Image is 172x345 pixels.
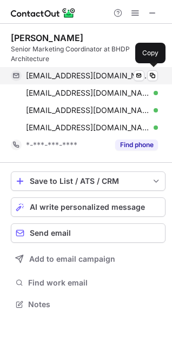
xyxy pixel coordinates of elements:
[11,297,166,312] button: Notes
[11,249,166,269] button: Add to email campaign
[11,32,83,43] div: [PERSON_NAME]
[11,44,166,64] div: Senior Marketing Coordinator at BHDP Architecture
[30,203,145,211] span: AI write personalized message
[28,300,161,309] span: Notes
[26,105,150,115] span: [EMAIL_ADDRESS][DOMAIN_NAME]
[30,177,147,185] div: Save to List / ATS / CRM
[11,275,166,290] button: Find work email
[30,229,71,237] span: Send email
[115,140,158,150] button: Reveal Button
[11,223,166,243] button: Send email
[11,6,76,19] img: ContactOut v5.3.10
[26,88,150,98] span: [EMAIL_ADDRESS][DOMAIN_NAME]
[26,123,150,132] span: [EMAIL_ADDRESS][DOMAIN_NAME]
[11,171,166,191] button: save-profile-one-click
[28,278,161,288] span: Find work email
[29,255,115,263] span: Add to email campaign
[11,197,166,217] button: AI write personalized message
[26,71,150,81] span: [EMAIL_ADDRESS][DOMAIN_NAME]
